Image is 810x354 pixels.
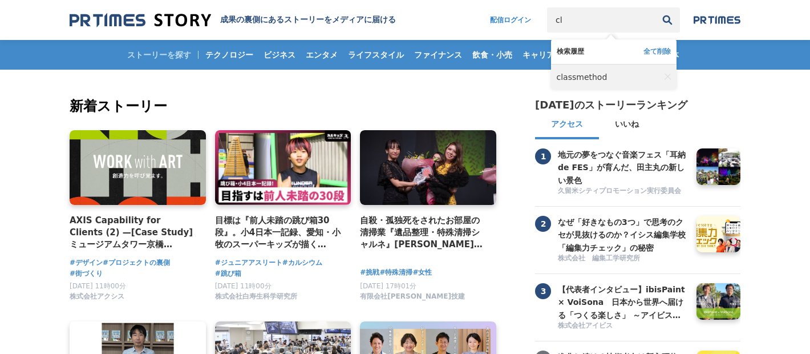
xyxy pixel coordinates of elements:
[215,282,272,290] span: [DATE] 11時00分
[558,254,640,263] span: 株式会社 編集工学研究所
[259,50,300,60] span: ビジネス
[479,7,542,33] a: 配信ログイン
[468,40,517,70] a: 飲食・小売
[379,267,412,278] a: #特殊清掃
[103,258,170,268] a: #プロジェクトの裏側
[535,283,551,299] span: 3
[259,40,300,70] a: ビジネス
[558,148,688,187] h3: 地元の夢をつなぐ音楽フェス「耳納 de FES」が育んだ、田主丸の新しい景色
[558,186,688,197] a: 久留米シティプロモーション実行委員会
[643,47,671,57] button: 全て削除
[301,40,342,70] a: エンタメ
[70,13,211,28] img: 成果の裏側にあるストーリーをメディアに届ける
[558,283,688,321] h3: 【代表者インタビュー】ibisPaint × VoiSona 日本から世界へ届ける「つくる楽しさ」 ～アイビスがテクノスピーチと挑戦する、新しい創作文化の形成～
[518,40,583,70] a: キャリア・教育
[410,40,467,70] a: ファイナンス
[360,292,465,301] span: 有限会社[PERSON_NAME]技建
[557,73,607,82] span: classmethod
[558,148,688,185] a: 地元の夢をつなぐ音楽フェス「耳納 de FES」が育んだ、田主丸の新しい景色
[215,268,241,279] a: #跳び箱
[412,267,432,278] a: #女性
[360,282,416,290] span: [DATE] 17時01分
[558,321,688,332] a: 株式会社アイビス
[694,15,740,25] img: prtimes
[535,112,599,139] button: アクセス
[558,321,613,331] span: 株式会社アイビス
[70,268,103,279] a: #街づくり
[599,112,655,139] button: いいね
[558,254,688,264] a: 株式会社 編集工学研究所
[557,47,584,57] span: 検索履歴
[215,292,297,301] span: 株式会社白寿生科学研究所
[535,98,687,112] h2: [DATE]のストーリーランキング
[558,283,688,320] a: 【代表者インタビュー】ibisPaint × VoiSona 日本から世界へ届ける「つくる楽しさ」 ～アイビスがテクノスピーチと挑戦する、新しい創作文化の形成～
[70,96,499,116] h2: 新着ストーリー
[558,186,681,196] span: 久留米シティプロモーション実行委員会
[655,7,680,33] button: 検索
[360,214,487,251] a: 自殺・孤独死をされたお部屋の清掃業『遺品整理・特殊清掃シャルネ』[PERSON_NAME]がBeauty [GEOGRAPHIC_DATA][PERSON_NAME][GEOGRAPHIC_DA...
[468,50,517,60] span: 飲食・小売
[360,295,465,303] a: 有限会社[PERSON_NAME]技建
[215,258,282,268] a: #ジュニアアスリート
[301,50,342,60] span: エンタメ
[70,292,124,301] span: 株式会社アクシス
[343,40,408,70] a: ライフスタイル
[547,7,655,33] input: キーワードで検索
[557,65,660,90] a: classmethod
[215,295,297,303] a: 株式会社白寿生科学研究所
[360,267,379,278] a: #挑戦
[70,282,126,290] span: [DATE] 11時00分
[70,258,103,268] a: #デザイン
[70,295,124,303] a: 株式会社アクシス
[282,258,322,268] a: #カルシウム
[518,50,583,60] span: キャリア・教育
[215,214,342,251] a: 目標は『前人未踏の跳び箱30段』。小4日本一記録、愛知・小牧のスーパーキッズが描く[PERSON_NAME]とは？
[70,214,197,251] a: AXIS Capability for Clients (2) —[Case Study] ミュージアムタワー京橋 「WORK with ART」
[535,148,551,164] span: 1
[201,50,258,60] span: テクノロジー
[201,40,258,70] a: テクノロジー
[220,15,396,25] h1: 成果の裏側にあるストーリーをメディアに届ける
[343,50,408,60] span: ライフスタイル
[70,13,396,28] a: 成果の裏側にあるストーリーをメディアに届ける 成果の裏側にあるストーリーをメディアに届ける
[558,216,688,252] a: なぜ「好きなもの3つ」で思考のクセが見抜けるのか？イシス編集学校「編集力チェック」の秘密
[535,216,551,232] span: 2
[410,50,467,60] span: ファイナンス
[558,216,688,254] h3: なぜ「好きなもの3つ」で思考のクセが見抜けるのか？イシス編集学校「編集力チェック」の秘密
